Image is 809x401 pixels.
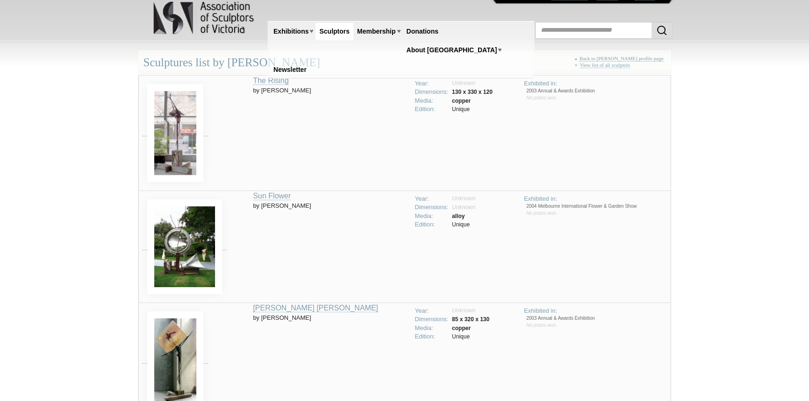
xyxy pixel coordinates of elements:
[413,79,451,88] td: Year:
[270,23,312,40] a: Exhibitions
[413,315,451,324] td: Dimensions:
[452,89,493,95] strong: 130 x 330 x 120
[450,332,491,341] td: Unique
[413,203,451,212] td: Dimensions:
[452,80,475,86] span: Unknown
[526,323,557,328] span: No prizes won.
[526,315,666,322] li: 2003 Annual & Awards Exhibition
[524,307,557,314] span: Exhibited in:
[413,324,451,333] td: Media:
[413,220,451,229] td: Edition:
[315,23,353,40] a: Sculptors
[526,95,557,100] span: No prizes won.
[452,316,489,323] strong: 85 x 320 x 130
[524,80,557,87] span: Exhibited in:
[580,56,664,62] a: Back to [PERSON_NAME] profile page
[526,88,666,94] li: 2003 Annual & Awards Exhibition
[413,212,451,221] td: Media:
[413,88,451,97] td: Dimensions:
[138,50,671,75] div: Sculptures list by [PERSON_NAME]
[656,25,667,36] img: Search
[452,325,471,331] strong: copper
[580,62,630,68] a: View list of all sculptors
[452,307,475,314] span: Unknown
[253,77,288,85] a: The Rising
[526,211,557,216] span: No prizes won.
[253,190,409,303] td: by [PERSON_NAME]
[353,23,399,40] a: Membership
[526,203,666,210] li: 2004 Melbourne International Flower & Garden Show
[524,195,557,202] span: Exhibited in:
[403,42,501,59] a: About [GEOGRAPHIC_DATA]
[452,98,471,104] strong: copper
[450,220,477,229] td: Unique
[413,332,451,341] td: Edition:
[253,192,291,200] a: Sun Flower
[413,105,451,114] td: Edition:
[413,195,451,204] td: Year:
[413,97,451,106] td: Media:
[253,304,378,312] a: [PERSON_NAME] [PERSON_NAME]
[147,199,222,294] img: Kim Kennedy
[253,75,409,190] td: by [PERSON_NAME]
[452,213,465,219] strong: alloy
[270,61,310,78] a: Newsletter
[450,105,494,114] td: Unique
[147,84,203,182] img: Kim Kennedy
[452,195,475,202] span: Unknown
[574,56,666,72] div: « +
[403,23,442,40] a: Donations
[452,204,475,211] span: Unknown
[413,307,451,316] td: Year:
